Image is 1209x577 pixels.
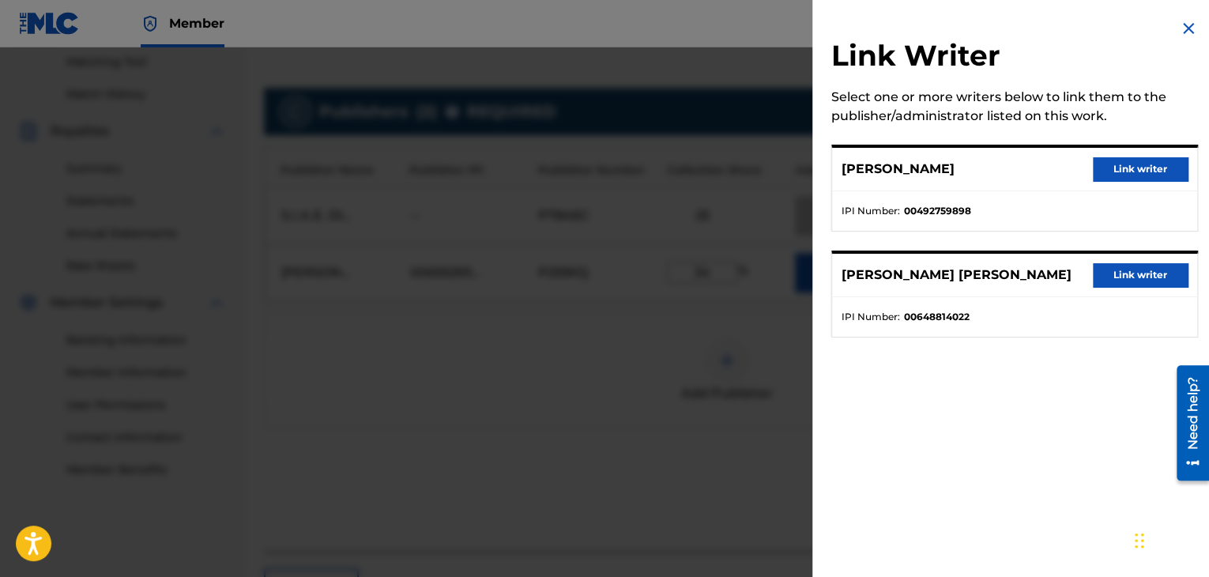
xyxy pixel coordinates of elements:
[842,310,900,324] span: IPI Number :
[1135,517,1144,564] div: Drag
[831,88,1198,126] div: Select one or more writers below to link them to the publisher/administrator listed on this work.
[842,160,955,179] p: [PERSON_NAME]
[1165,360,1209,487] iframe: Resource Center
[169,14,224,32] span: Member
[842,266,1072,285] p: [PERSON_NAME] [PERSON_NAME]
[904,204,971,218] strong: 00492759898
[19,12,80,35] img: MLC Logo
[141,14,160,33] img: Top Rightsholder
[904,310,970,324] strong: 00648814022
[1130,501,1209,577] iframe: Chat Widget
[1093,263,1188,287] button: Link writer
[842,204,900,218] span: IPI Number :
[1093,157,1188,181] button: Link writer
[831,38,1198,78] h2: Link Writer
